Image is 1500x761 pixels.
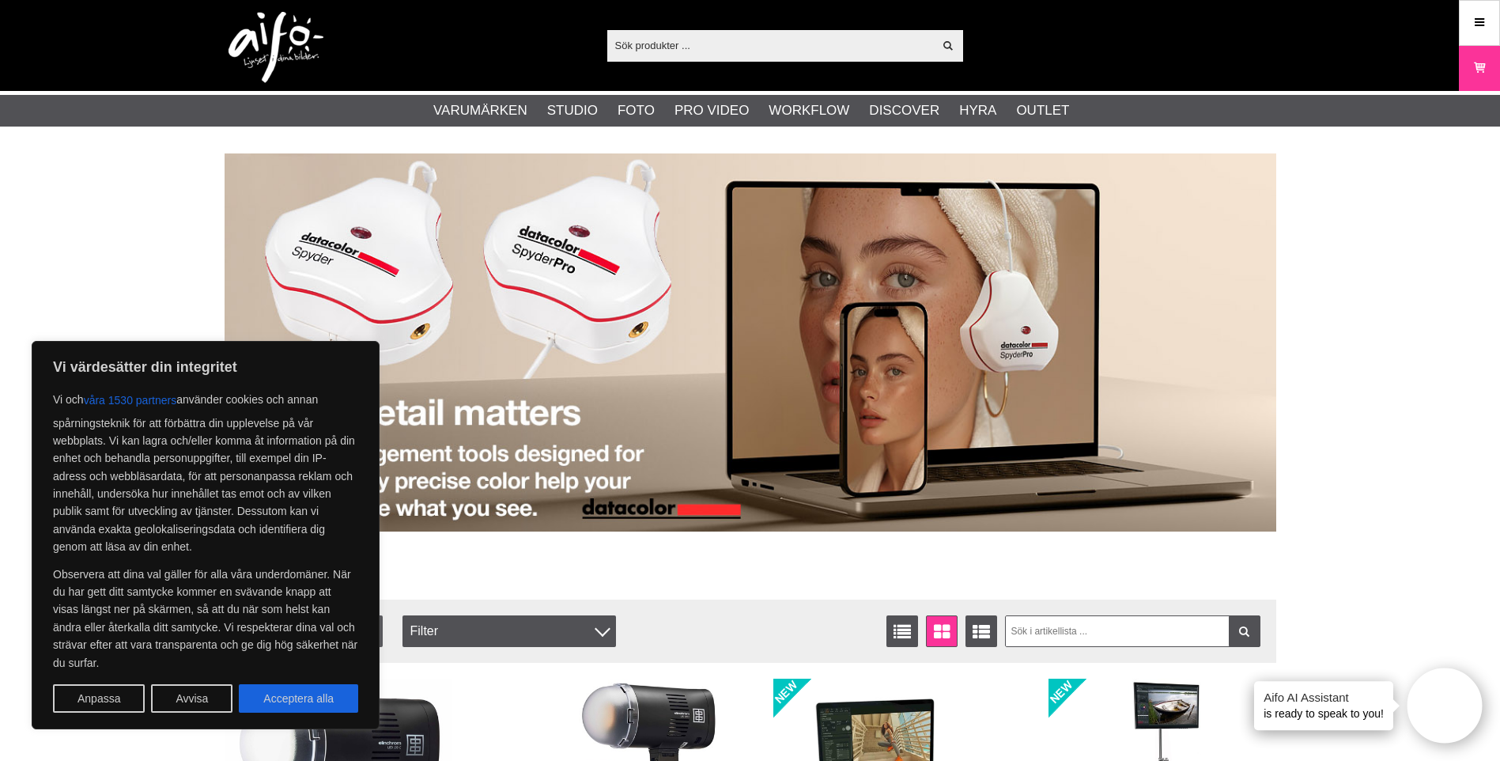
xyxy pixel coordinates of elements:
h4: Aifo AI Assistant [1264,689,1384,706]
a: Hyra [959,100,996,121]
div: Filter [402,615,616,647]
input: Sök i artikellista ... [1005,615,1260,647]
img: Annons:003 banner-datac-spyder-1390x.jpg [225,153,1276,532]
a: Discover [869,100,939,121]
a: Foto [618,100,655,121]
button: Anpassa [53,684,145,713]
button: våra 1530 partners [84,386,177,415]
a: Listvisning [886,615,918,647]
a: Utökad listvisning [965,615,997,647]
p: Vi värdesätter din integritet [53,358,358,377]
a: Filtrera [1229,615,1260,647]
img: logo.png [229,12,323,83]
a: Pro Video [674,100,749,121]
a: Outlet [1016,100,1069,121]
a: Fönstervisning [926,615,958,647]
button: Avvisa [151,684,232,713]
p: Vi och använder cookies och annan spårningsteknik för att förbättra din upplevelse på vår webbpla... [53,386,358,556]
div: Vi värdesätter din integritet [32,341,380,729]
div: is ready to speak to you! [1254,681,1393,730]
input: Sök produkter ... [607,33,934,57]
button: Acceptera alla [239,684,358,713]
a: Varumärken [433,100,527,121]
a: Studio [547,100,598,121]
p: Observera att dina val gäller för alla våra underdomäner. När du har gett ditt samtycke kommer en... [53,566,358,672]
a: Workflow [769,100,849,121]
